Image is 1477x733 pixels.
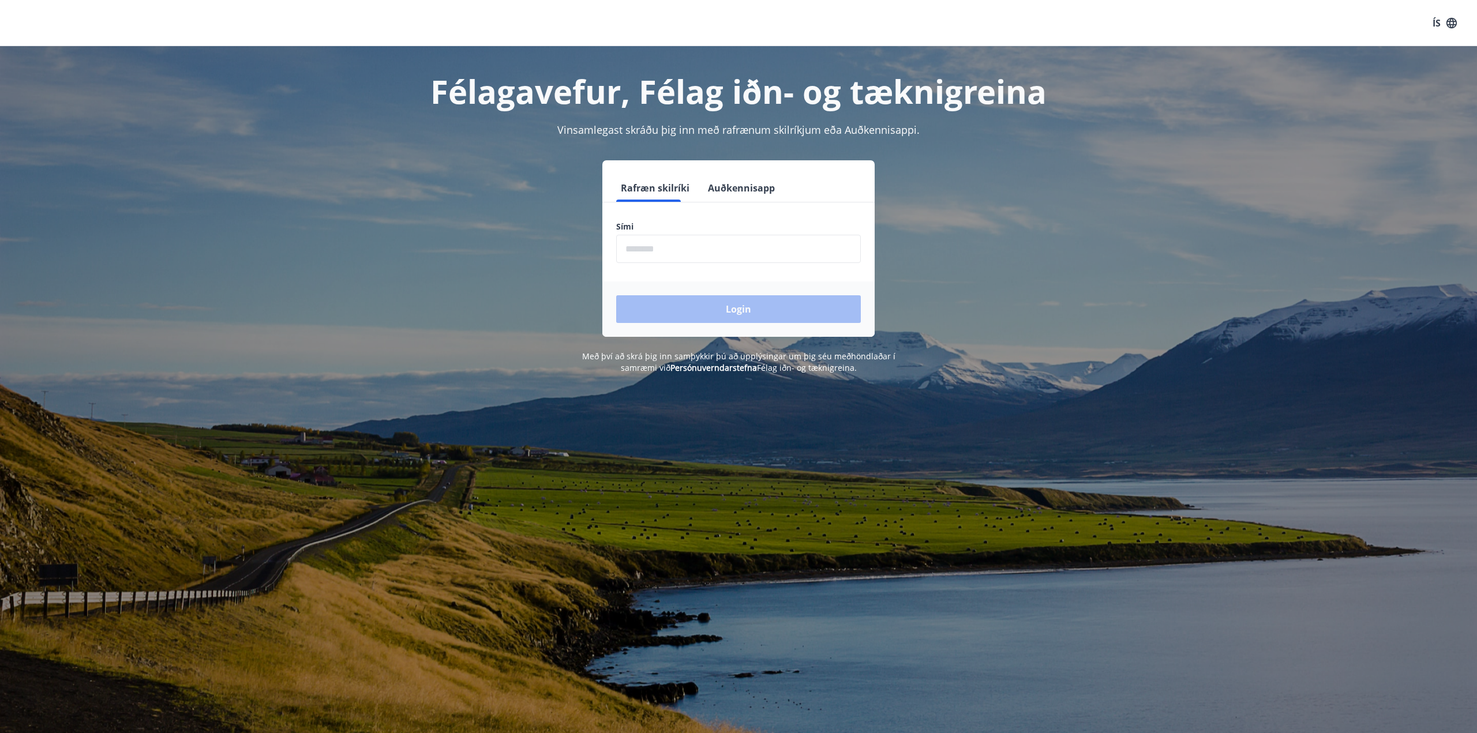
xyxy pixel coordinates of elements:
button: Rafræn skilríki [616,174,694,202]
button: ÍS [1426,13,1463,33]
span: Vinsamlegast skráðu þig inn með rafrænum skilríkjum eða Auðkennisappi. [557,123,920,137]
button: Auðkennisapp [703,174,779,202]
h1: Félagavefur, Félag iðn- og tæknigreina [337,69,1140,113]
label: Sími [616,221,861,232]
span: Með því að skrá þig inn samþykkir þú að upplýsingar um þig séu meðhöndlaðar í samræmi við Félag i... [582,351,895,373]
a: Persónuverndarstefna [670,362,757,373]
